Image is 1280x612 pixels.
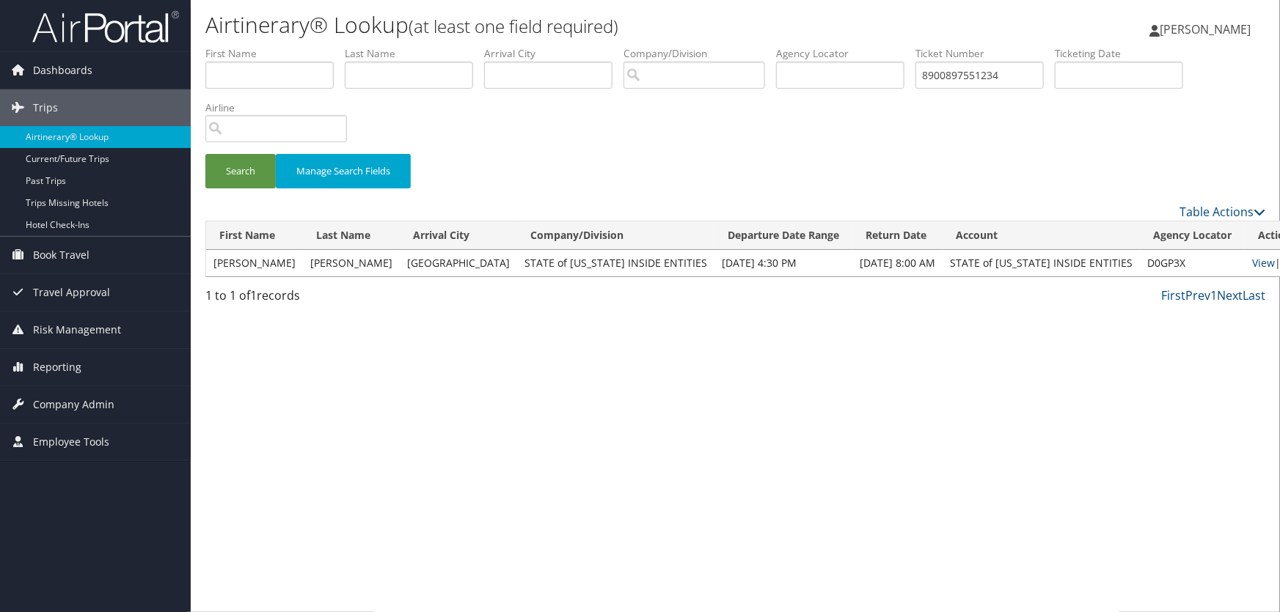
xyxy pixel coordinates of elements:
[206,250,303,276] td: [PERSON_NAME]
[32,10,179,44] img: airportal-logo.png
[623,46,776,61] label: Company/Division
[852,221,943,250] th: Return Date: activate to sort column ascending
[1252,256,1275,270] a: View
[33,349,81,386] span: Reporting
[33,52,92,89] span: Dashboards
[714,250,852,276] td: [DATE] 4:30 PM
[1140,221,1245,250] th: Agency Locator: activate to sort column ascending
[1243,287,1265,303] a: Last
[852,250,943,276] td: [DATE] 8:00 AM
[33,386,114,423] span: Company Admin
[943,250,1140,276] td: STATE of [US_STATE] INSIDE ENTITIES
[517,250,714,276] td: STATE of [US_STATE] INSIDE ENTITIES
[776,46,915,61] label: Agency Locator
[409,14,618,38] small: (at least one field required)
[1217,287,1243,303] a: Next
[33,274,110,311] span: Travel Approval
[400,221,517,250] th: Arrival City: activate to sort column ascending
[205,287,454,311] div: 1 to 1 of records
[205,154,276,188] button: Search
[33,424,109,460] span: Employee Tools
[714,221,852,250] th: Departure Date Range: activate to sort column ascending
[915,46,1055,61] label: Ticket Number
[205,100,358,115] label: Airline
[33,89,58,126] span: Trips
[1185,287,1210,303] a: Prev
[1180,204,1265,220] a: Table Actions
[250,287,257,303] span: 1
[303,221,400,250] th: Last Name: activate to sort column ascending
[345,46,484,61] label: Last Name
[33,237,89,273] span: Book Travel
[205,46,345,61] label: First Name
[1140,250,1245,276] td: D0GP3X
[1055,46,1194,61] label: Ticketing Date
[205,10,912,40] h1: Airtinerary® Lookup
[484,46,623,61] label: Arrival City
[517,221,714,250] th: Company/Division
[206,221,303,250] th: First Name: activate to sort column ascending
[33,311,121,348] span: Risk Management
[1149,7,1265,51] a: [PERSON_NAME]
[303,250,400,276] td: [PERSON_NAME]
[276,154,411,188] button: Manage Search Fields
[1161,287,1185,303] a: First
[400,250,517,276] td: [GEOGRAPHIC_DATA]
[1210,287,1217,303] a: 1
[1160,21,1251,37] span: [PERSON_NAME]
[943,221,1140,250] th: Account: activate to sort column ascending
